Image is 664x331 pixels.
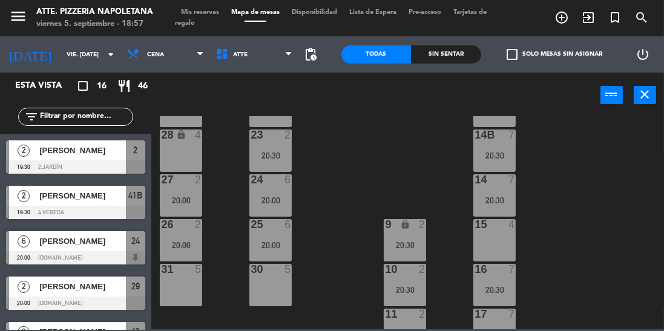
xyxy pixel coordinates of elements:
i: power_settings_new [636,47,650,62]
i: add_circle_outline [554,10,569,25]
div: 6 [284,174,292,185]
div: 5 [284,264,292,275]
div: 20:00 [160,241,202,249]
i: arrow_drop_down [104,47,118,62]
div: 28 [161,129,162,140]
span: Disponibilidad [286,9,343,16]
span: 2 [18,281,30,293]
div: 7 [508,174,516,185]
span: 6 [18,235,30,247]
span: Cena [147,51,164,58]
div: 26 [161,219,162,230]
div: 2 [419,219,426,230]
div: 7 [508,309,516,320]
span: 16 [97,79,107,93]
div: Todas [341,45,412,64]
div: 2 [419,309,426,320]
div: 2 [419,264,426,275]
i: crop_square [76,79,90,93]
div: 20:30 [384,241,426,249]
i: restaurant [117,79,131,93]
div: 31 [161,264,162,275]
i: exit_to_app [581,10,596,25]
button: close [634,86,656,104]
span: 24 [131,234,140,248]
div: 20:30 [384,286,426,294]
span: 41B [129,188,143,203]
button: menu [9,7,27,30]
span: [PERSON_NAME] [39,144,126,157]
i: turned_in_not [608,10,622,25]
div: 7 [508,264,516,275]
span: [PERSON_NAME] [39,280,126,293]
div: 4 [508,219,516,230]
div: Sin sentar [411,45,481,64]
span: Mapa de mesas [225,9,286,16]
span: 46 [138,79,148,93]
input: Filtrar por nombre... [39,110,133,123]
i: lock [176,129,186,140]
button: power_input [600,86,623,104]
span: 2 [18,145,30,157]
div: Atte. Pizzeria Napoletana [36,6,153,18]
div: 20:00 [249,241,292,249]
div: 20:30 [473,151,516,160]
i: lock [400,219,410,229]
span: 29 [131,279,140,293]
div: 27 [161,174,162,185]
div: Esta vista [6,79,87,93]
span: 2 [134,143,138,157]
span: 2 [18,190,30,202]
div: 6 [284,219,292,230]
i: search [634,10,649,25]
i: menu [9,7,27,25]
i: close [638,87,652,102]
div: 20:00 [160,196,202,205]
div: 11 [385,309,386,320]
span: check_box_outline_blank [507,49,518,60]
i: filter_list [24,110,39,124]
span: Lista de Espera [343,9,403,16]
div: 9 [385,219,386,230]
div: 7 [508,129,516,140]
div: 20:30 [249,151,292,160]
div: 10 [385,264,386,275]
div: 20:30 [473,286,516,294]
span: [PERSON_NAME] [39,235,126,247]
div: 20:30 [473,196,516,205]
div: 5 [195,264,202,275]
span: Pre-acceso [403,9,447,16]
div: 4 [195,129,202,140]
span: pending_actions [304,47,318,62]
div: 20:00 [249,196,292,205]
span: ATTE [233,51,248,58]
div: 2 [195,174,202,185]
label: Solo mesas sin asignar [507,49,602,60]
span: [PERSON_NAME] [39,189,126,202]
div: viernes 5. septiembre - 18:57 [36,18,153,30]
div: 2 [195,219,202,230]
i: power_input [605,87,619,102]
div: 2 [284,129,292,140]
span: Mis reservas [175,9,225,16]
